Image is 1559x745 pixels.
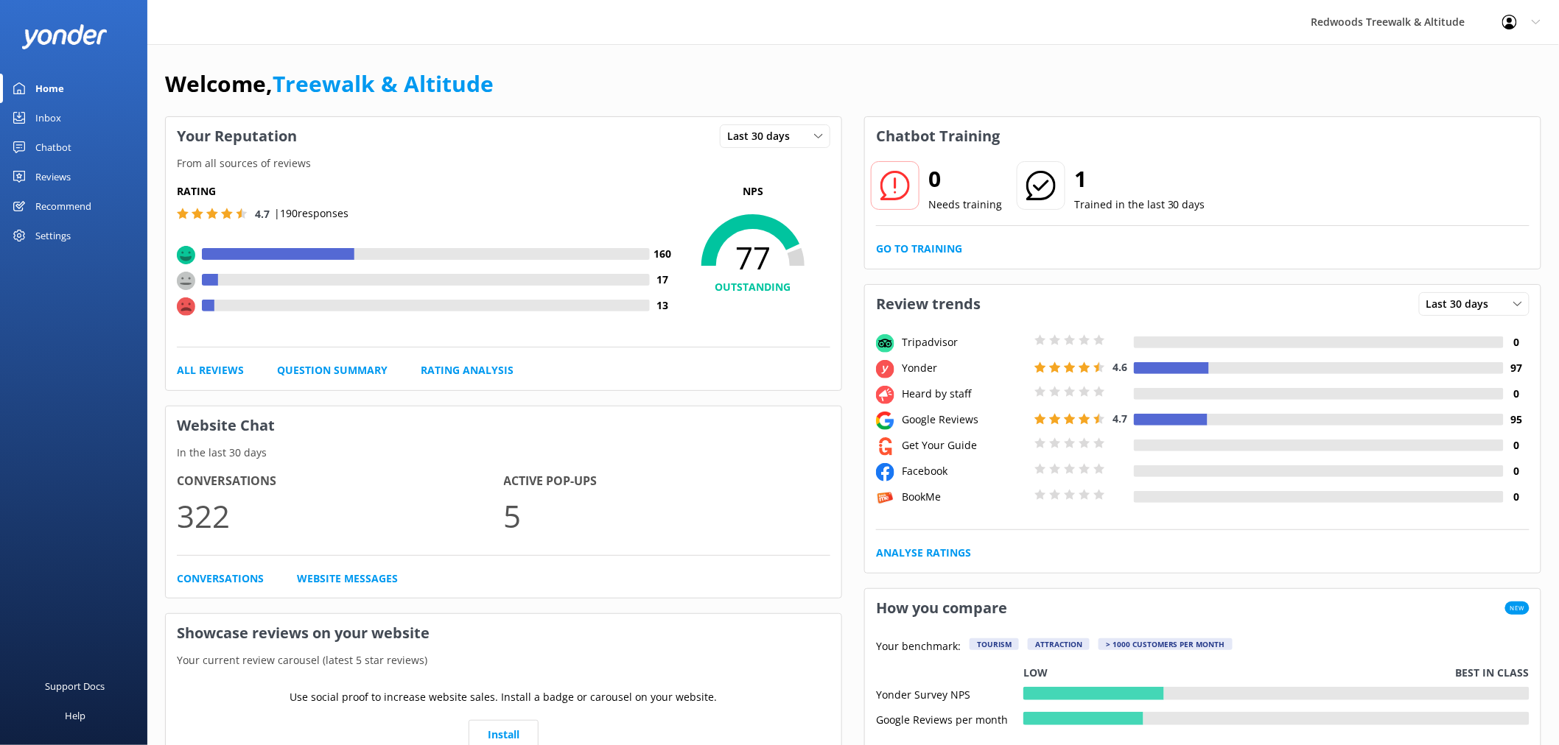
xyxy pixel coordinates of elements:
[1504,386,1530,402] h4: 0
[165,66,494,102] h1: Welcome,
[1426,296,1498,312] span: Last 30 days
[35,221,71,250] div: Settings
[1023,665,1048,681] p: Low
[898,412,1031,428] div: Google Reviews
[928,161,1002,197] h2: 0
[22,24,107,49] img: yonder-white-logo.png
[676,279,830,295] h4: OUTSTANDING
[876,712,1023,725] div: Google Reviews per month
[35,162,71,191] div: Reviews
[1074,161,1205,197] h2: 1
[166,117,308,155] h3: Your Reputation
[1505,601,1530,615] span: New
[1456,665,1530,681] p: Best in class
[297,571,398,587] a: Website Messages
[1074,197,1205,213] p: Trained in the last 30 days
[35,133,71,162] div: Chatbot
[166,614,841,652] h3: Showcase reviews on your website
[255,207,270,221] span: 4.7
[928,197,1002,213] p: Needs training
[177,183,676,200] h5: Rating
[35,74,64,103] div: Home
[1504,360,1530,376] h4: 97
[290,689,718,705] p: Use social proof to increase website sales. Install a badge or carousel on your website.
[876,545,971,561] a: Analyse Ratings
[650,297,676,314] h4: 13
[1504,489,1530,505] h4: 0
[865,285,992,323] h3: Review trends
[898,463,1031,479] div: Facebook
[35,191,91,221] div: Recommend
[1113,360,1127,374] span: 4.6
[46,671,105,701] div: Support Docs
[876,687,1023,700] div: Yonder Survey NPS
[1504,463,1530,479] h4: 0
[177,491,504,540] p: 322
[504,491,831,540] p: 5
[1113,412,1127,426] span: 4.7
[277,362,388,378] a: Question Summary
[727,128,799,144] span: Last 30 days
[1504,334,1530,350] h4: 0
[177,362,244,378] a: All Reviews
[876,638,961,656] p: Your benchmark:
[273,68,494,99] a: Treewalk & Altitude
[1028,638,1090,650] div: Attraction
[177,571,264,587] a: Conversations
[166,406,841,445] h3: Website Chat
[650,272,676,288] h4: 17
[876,241,962,257] a: Go to Training
[1504,412,1530,428] h4: 95
[166,652,841,668] p: Your current review carousel (latest 5 star reviews)
[1504,437,1530,453] h4: 0
[898,334,1031,350] div: Tripadvisor
[1099,638,1233,650] div: > 1000 customers per month
[676,239,830,276] span: 77
[274,205,348,222] p: | 190 responses
[898,489,1031,505] div: BookMe
[650,246,676,262] h4: 160
[504,472,831,491] h4: Active Pop-ups
[898,437,1031,453] div: Get Your Guide
[35,103,61,133] div: Inbox
[865,117,1011,155] h3: Chatbot Training
[65,701,85,730] div: Help
[166,445,841,461] p: In the last 30 days
[898,360,1031,376] div: Yonder
[421,362,514,378] a: Rating Analysis
[177,472,504,491] h4: Conversations
[898,386,1031,402] div: Heard by staff
[166,155,841,172] p: From all sources of reviews
[970,638,1019,650] div: Tourism
[676,183,830,200] p: NPS
[865,589,1018,627] h3: How you compare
